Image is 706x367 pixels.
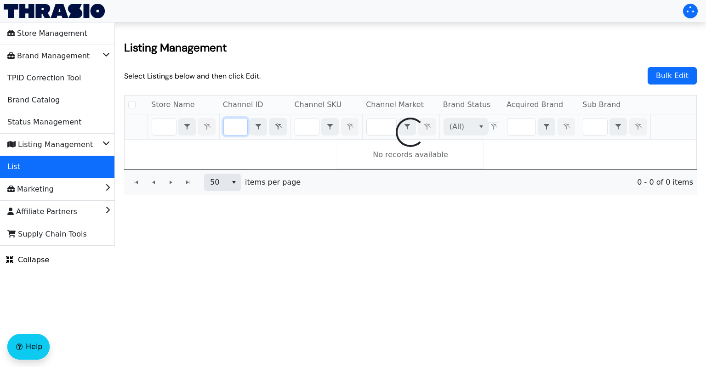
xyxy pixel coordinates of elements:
span: Brand Catalog [7,93,60,107]
span: Supply Chain Tools [7,227,87,242]
span: Marketing [7,182,54,197]
span: 50 [210,177,222,188]
span: Collapse [6,254,49,265]
span: Page size [204,174,241,191]
span: Bulk Edit [654,69,691,82]
span: items per page [245,177,301,188]
span: Help [26,341,42,352]
h2: Listing Management [124,40,697,55]
span: Listing Management [7,137,93,152]
button: Help floatingactionbutton [7,334,50,360]
span: TPID Correction Tool [7,71,81,85]
span: Affiliate Partners [7,204,77,219]
span: List [7,159,20,174]
span: Store Management [7,26,87,41]
button: select [227,174,240,191]
div: No records available [337,140,484,169]
span: Brand Management [7,49,90,63]
span: Status Management [7,115,81,130]
img: Thrasio Logo [4,4,105,18]
button: Bulk Edit [648,67,697,85]
p: Select Listings below and then click Edit. [124,71,261,81]
div: Page 1 of 0 [124,169,697,195]
span: 0 - 0 of 0 items [308,177,693,188]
